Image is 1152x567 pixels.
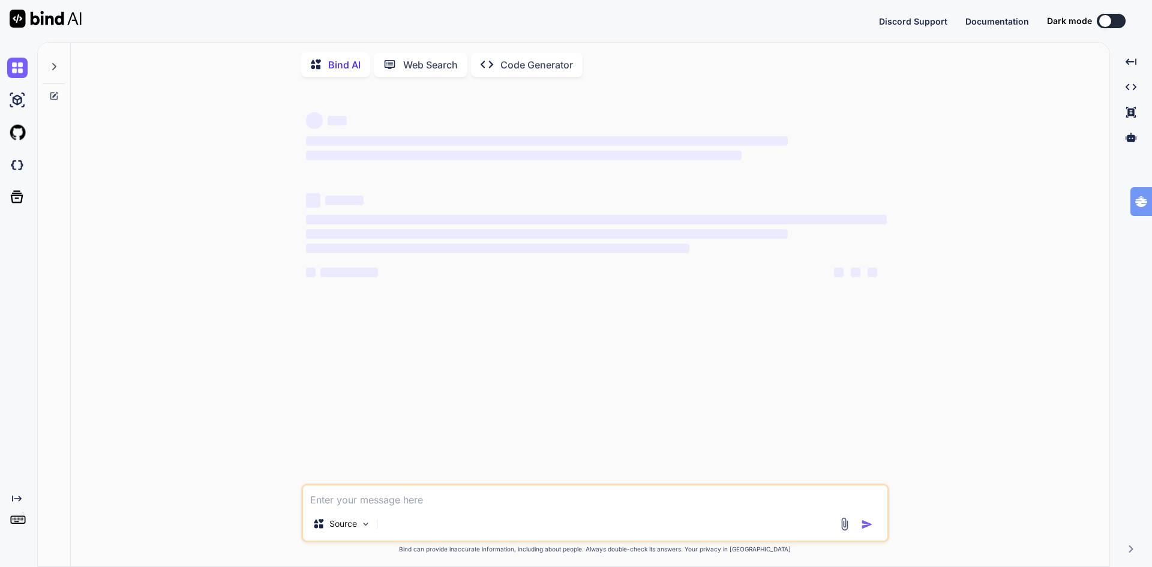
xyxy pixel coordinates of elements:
[1047,15,1092,27] span: Dark mode
[965,16,1029,26] span: Documentation
[851,268,860,277] span: ‌
[500,58,573,72] p: Code Generator
[306,151,742,160] span: ‌
[320,268,378,277] span: ‌
[301,545,889,554] p: Bind can provide inaccurate information, including about people. Always double-check its answers....
[306,229,788,239] span: ‌
[328,116,347,125] span: ‌
[879,15,947,28] button: Discord Support
[306,112,323,129] span: ‌
[306,268,316,277] span: ‌
[868,268,877,277] span: ‌
[7,122,28,143] img: githubLight
[329,518,357,530] p: Source
[7,155,28,175] img: darkCloudIdeIcon
[306,244,689,253] span: ‌
[306,193,320,208] span: ‌
[879,16,947,26] span: Discord Support
[838,517,851,531] img: attachment
[361,519,371,529] img: Pick Models
[306,136,788,146] span: ‌
[325,196,364,205] span: ‌
[10,10,82,28] img: Bind AI
[7,58,28,78] img: chat
[328,58,361,72] p: Bind AI
[861,518,873,530] img: icon
[7,90,28,110] img: ai-studio
[306,215,887,224] span: ‌
[834,268,844,277] span: ‌
[403,58,458,72] p: Web Search
[965,15,1029,28] button: Documentation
